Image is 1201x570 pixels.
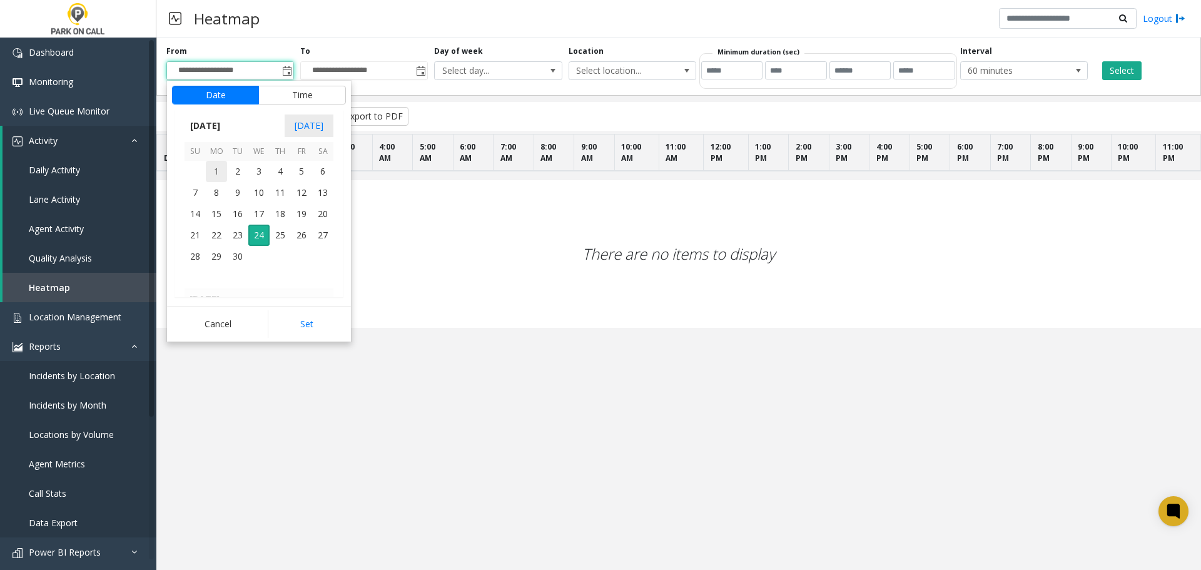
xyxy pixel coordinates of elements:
th: Tu [227,142,248,161]
button: Time tab [258,86,346,104]
span: 26 [291,225,312,246]
th: 5:00 AM [413,135,453,171]
th: 2:00 PM [789,135,829,171]
button: Date tab [172,86,259,104]
span: 17 [248,203,270,225]
td: Friday, September 12, 2025 [291,182,312,203]
label: To [300,46,310,57]
a: Quality Analysis [3,243,156,273]
img: 'icon' [13,548,23,558]
td: Wednesday, September 24, 2025 [248,225,270,246]
td: Wednesday, September 17, 2025 [248,203,270,225]
th: 10:00 PM [1111,135,1155,171]
span: 19 [291,203,312,225]
span: 15 [206,203,227,225]
th: 3:00 AM [332,135,372,171]
span: 16 [227,203,248,225]
td: Tuesday, September 9, 2025 [227,182,248,203]
span: [DATE] [285,115,333,137]
span: 22 [206,225,227,246]
h3: Heatmap [188,3,266,34]
th: 7:00 AM [494,135,534,171]
span: 10 [248,182,270,203]
span: 25 [270,225,291,246]
th: 8:00 AM [534,135,574,171]
th: 8:00 PM [1031,135,1071,171]
span: Agent Metrics [29,458,85,470]
button: Cancel [172,310,264,338]
span: 18 [270,203,291,225]
label: Minimum duration (sec) [717,47,799,57]
th: 9:00 AM [574,135,614,171]
span: Call Stats [29,487,66,499]
th: 10:00 AM [614,135,659,171]
a: Heatmap [3,273,156,302]
a: Activity [3,126,156,155]
label: Location [569,46,604,57]
span: 4 [270,161,291,182]
a: Lane Activity [3,185,156,214]
span: 9 [227,182,248,203]
td: Sunday, September 21, 2025 [185,225,206,246]
th: 6:00 AM [453,135,493,171]
td: Thursday, September 18, 2025 [270,203,291,225]
img: pageIcon [169,3,181,34]
img: logout [1175,12,1185,25]
img: 'icon' [13,313,23,323]
td: Sunday, September 14, 2025 [185,203,206,225]
span: 11 [270,182,291,203]
td: Sunday, September 7, 2025 [185,182,206,203]
span: Live Queue Monitor [29,105,109,117]
td: Tuesday, September 16, 2025 [227,203,248,225]
span: 12 [291,182,312,203]
th: DATES [157,135,207,171]
span: 27 [312,225,333,246]
img: 'icon' [13,48,23,58]
span: 5 [291,161,312,182]
th: Sa [312,142,333,161]
label: Interval [960,46,992,57]
span: Dashboard [29,46,74,58]
th: 11:00 AM [659,135,703,171]
th: 11:00 PM [1156,135,1201,171]
span: 21 [185,225,206,246]
span: 24 [248,225,270,246]
th: 4:00 PM [869,135,910,171]
span: 60 minutes [961,62,1062,79]
span: 23 [227,225,248,246]
td: Thursday, September 4, 2025 [270,161,291,182]
span: 6 [312,161,333,182]
a: Daily Activity [3,155,156,185]
span: Select location... [569,62,671,79]
th: Mo [206,142,227,161]
td: Friday, September 5, 2025 [291,161,312,182]
th: 5:00 PM [910,135,950,171]
img: 'icon' [13,136,23,146]
th: [DATE] [185,288,333,310]
td: Wednesday, September 10, 2025 [248,182,270,203]
td: Saturday, September 20, 2025 [312,203,333,225]
span: Data Export [29,517,78,529]
td: Saturday, September 6, 2025 [312,161,333,182]
span: 29 [206,246,227,267]
span: 28 [185,246,206,267]
td: Thursday, September 25, 2025 [270,225,291,246]
span: Incidents by Month [29,399,106,411]
span: 2 [227,161,248,182]
th: 7:00 PM [990,135,1030,171]
span: 14 [185,203,206,225]
span: Monitoring [29,76,73,88]
td: Monday, September 22, 2025 [206,225,227,246]
td: Saturday, September 27, 2025 [312,225,333,246]
span: Activity [29,135,58,146]
a: Agent Activity [3,214,156,243]
span: 7 [185,182,206,203]
th: 9:00 PM [1071,135,1111,171]
td: Tuesday, September 2, 2025 [227,161,248,182]
span: Daily Activity [29,164,80,176]
label: From [166,46,187,57]
span: 1 [206,161,227,182]
th: Th [270,142,291,161]
a: Logout [1143,12,1185,25]
td: Monday, September 8, 2025 [206,182,227,203]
